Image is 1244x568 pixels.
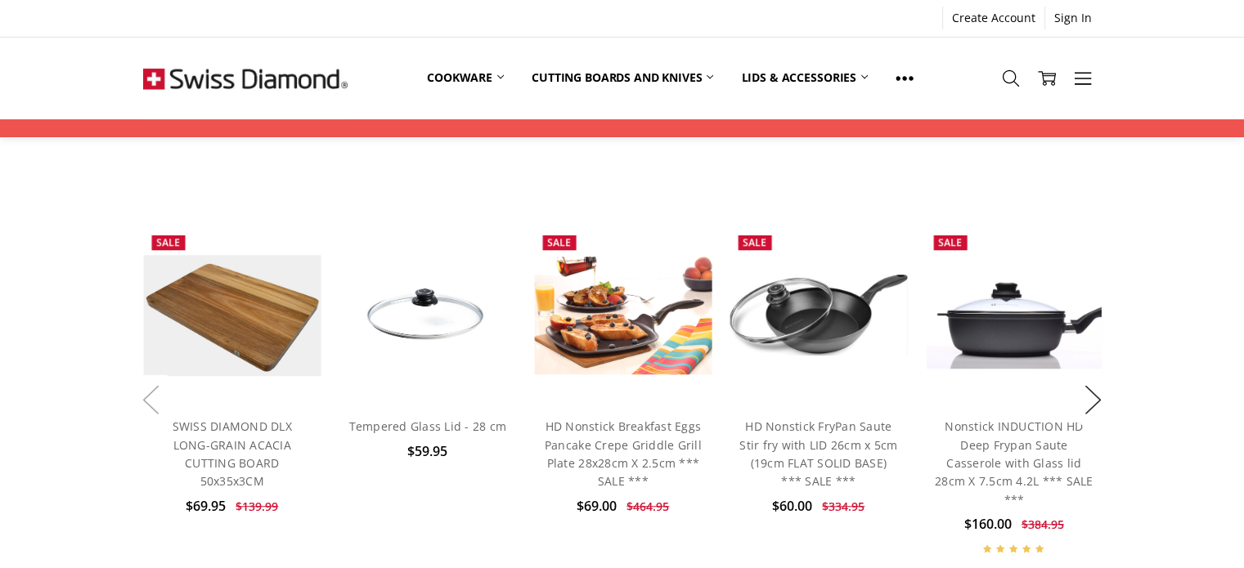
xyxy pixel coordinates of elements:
img: Free Shipping On Every Order [143,38,348,119]
span: $59.95 [407,442,447,460]
a: HD Nonstick Breakfast Eggs Pancake Crepe Griddle Grill Plate 28x28cm X 2.5cm *** SALE *** [534,227,712,405]
span: $384.95 [1022,517,1064,532]
a: Tempered Glass Lid - 28 cm [349,418,507,434]
span: $69.00 [577,497,617,515]
img: HD Nonstick Breakfast Eggs Pancake Crepe Griddle Grill Plate 28x28cm X 2.5cm *** SALE *** [534,257,712,375]
a: Cookware [413,60,518,96]
button: Next [1077,374,1110,424]
img: Nonstick INDUCTION HD Deep Frypan Saute Casserole with Glass lid 28cm X 7.5cm 4.2L *** SALE *** [925,262,1103,369]
img: Tempered Glass Lid - 28 cm [339,261,516,371]
span: $464.95 [626,499,669,514]
a: SWISS DIAMOND DLX LONG-GRAIN ACACIA CUTTING BOARD 50x35x3CM [143,227,321,405]
a: HD Nonstick FryPan Saute Stir fry with LID 26cm x 5cm (19cm FLAT SOLID BASE) *** SALE *** [739,418,897,489]
span: Sale [156,235,180,249]
span: $160.00 [964,515,1012,533]
a: Lids & Accessories [727,60,881,96]
a: HD Nonstick Breakfast Eggs Pancake Crepe Griddle Grill Plate 28x28cm X 2.5cm *** SALE *** [545,418,702,489]
a: Show All [882,60,927,96]
span: $60.00 [772,497,812,515]
span: $334.95 [822,499,865,514]
a: Nonstick INDUCTION HD Deep Frypan Saute Casserole with Glass lid 28cm X 7.5cm 4.2L *** SALE *** [925,227,1103,405]
span: $69.95 [186,497,226,515]
img: HD Nonstick FryPan Saute Stir fry with LID 26cm x 5cm (19cm FLAT SOLID BASE) *** SALE *** [730,275,907,356]
span: $139.99 [236,499,278,514]
a: Cutting boards and knives [518,60,728,96]
a: Tempered Glass Lid - 28 cm [339,227,516,405]
span: Sale [938,235,962,249]
a: SWISS DIAMOND DLX LONG-GRAIN ACACIA CUTTING BOARD 50x35x3CM [173,418,292,489]
span: Sale [547,235,571,249]
img: SWISS DIAMOND DLX LONG-GRAIN ACACIA CUTTING BOARD 50x35x3CM [143,255,321,376]
a: Nonstick INDUCTION HD Deep Frypan Saute Casserole with Glass lid 28cm X 7.5cm 4.2L *** SALE *** [935,418,1094,508]
a: Create Account [943,7,1044,29]
a: Sign In [1045,7,1101,29]
button: Previous [134,374,167,424]
p: Fall In Love With Your Kitchen Again [143,137,1100,154]
a: HD Nonstick FryPan Saute Stir fry with LID 26cm x 5cm (19cm FLAT SOLID BASE) *** SALE *** [730,227,907,405]
span: Sale [743,235,766,249]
